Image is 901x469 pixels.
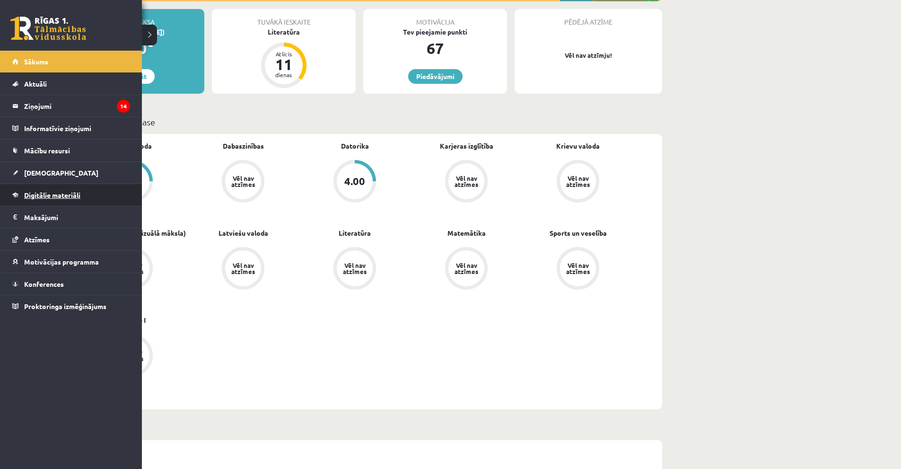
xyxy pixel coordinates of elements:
[187,160,299,204] a: Vēl nav atzīmes
[219,228,268,238] a: Latviešu valoda
[341,141,369,151] a: Datorika
[12,95,130,117] a: Ziņojumi14
[24,57,48,66] span: Sākums
[10,17,86,40] a: Rīgas 1. Tālmācības vidusskola
[299,247,411,292] a: Vēl nav atzīmes
[12,184,130,206] a: Digitālie materiāli
[565,175,591,187] div: Vēl nav atzīmes
[440,141,493,151] a: Karjeras izglītība
[223,141,264,151] a: Dabaszinības
[12,229,130,250] a: Atzīmes
[147,36,153,50] span: €
[230,175,256,187] div: Vēl nav atzīmes
[24,302,106,310] span: Proktoringa izmēģinājums
[12,206,130,228] a: Maksājumi
[24,235,50,244] span: Atzīmes
[24,168,98,177] span: [DEMOGRAPHIC_DATA]
[117,100,130,113] i: 14
[550,228,607,238] a: Sports un veselība
[24,206,130,228] legend: Maksājumi
[408,69,463,84] a: Piedāvājumi
[12,73,130,95] a: Aktuāli
[12,295,130,317] a: Proktoringa izmēģinājums
[24,191,80,199] span: Digitālie materiāli
[212,9,356,27] div: Tuvākā ieskaite
[363,9,507,27] div: Motivācija
[24,95,130,117] legend: Ziņojumi
[230,262,256,274] div: Vēl nav atzīmes
[24,146,70,155] span: Mācību resursi
[344,176,365,186] div: 4.00
[453,262,480,274] div: Vēl nav atzīmes
[57,440,662,466] div: (15.09 - 21.09)
[411,247,522,292] a: Vēl nav atzīmes
[453,175,480,187] div: Vēl nav atzīmes
[12,162,130,184] a: [DEMOGRAPHIC_DATA]
[270,57,298,72] div: 11
[187,247,299,292] a: Vēl nav atzīmes
[515,9,662,27] div: Pēdējā atzīme
[61,115,658,128] p: Mācību plāns 10.b1 klase
[24,280,64,288] span: Konferences
[24,80,47,88] span: Aktuāli
[341,262,368,274] div: Vēl nav atzīmes
[519,51,657,60] p: Vēl nav atzīmju!
[212,27,356,37] div: Literatūra
[556,141,600,151] a: Krievu valoda
[522,160,634,204] a: Vēl nav atzīmes
[411,160,522,204] a: Vēl nav atzīmes
[270,51,298,57] div: Atlicis
[363,37,507,60] div: 67
[363,27,507,37] div: Tev pieejamie punkti
[12,273,130,295] a: Konferences
[270,72,298,78] div: dienas
[565,262,591,274] div: Vēl nav atzīmes
[212,27,356,89] a: Literatūra Atlicis 11 dienas
[12,117,130,139] a: Informatīvie ziņojumi
[24,257,99,266] span: Motivācijas programma
[447,228,486,238] a: Matemātika
[12,140,130,161] a: Mācību resursi
[12,251,130,273] a: Motivācijas programma
[299,160,411,204] a: 4.00
[522,247,634,292] a: Vēl nav atzīmes
[12,51,130,72] a: Sākums
[24,117,130,139] legend: Informatīvie ziņojumi
[61,422,658,434] p: Nedēļa
[339,228,371,238] a: Literatūra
